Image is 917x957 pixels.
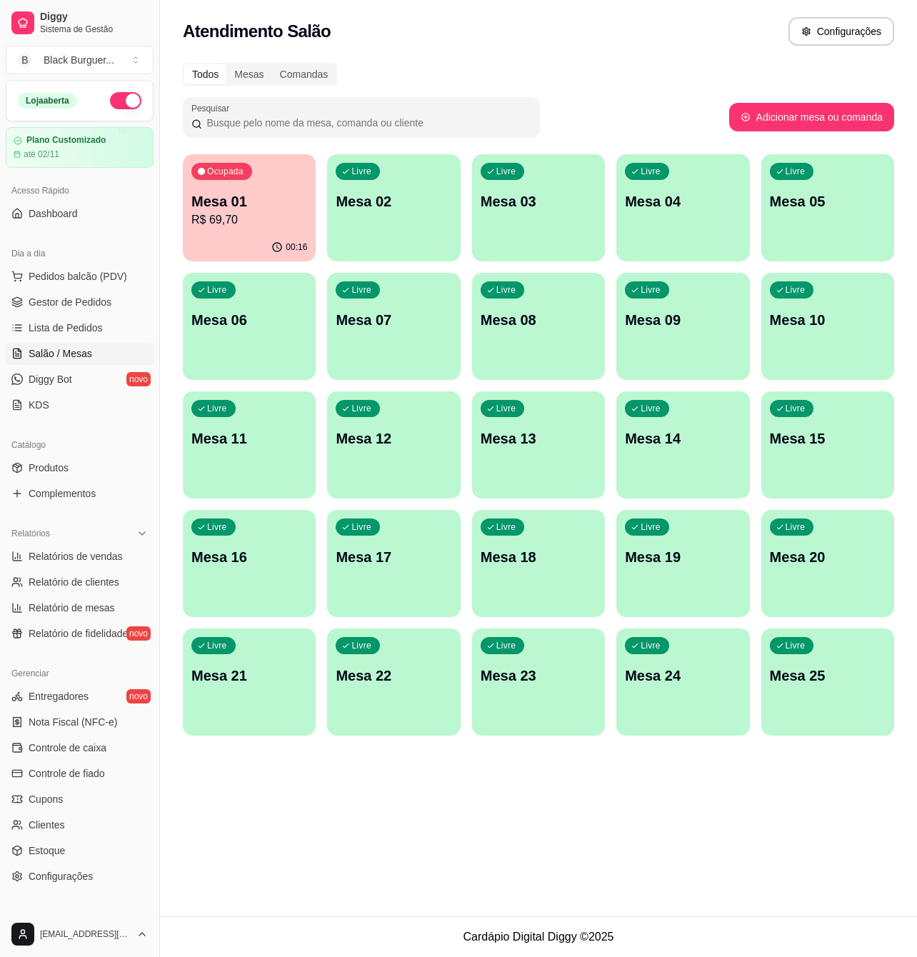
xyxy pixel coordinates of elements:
[18,53,32,67] span: B
[327,273,460,380] button: LivreMesa 07
[6,342,154,365] a: Salão / Mesas
[6,242,154,265] div: Dia a dia
[6,6,154,40] a: DiggySistema de Gestão
[29,549,123,563] span: Relatórios de vendas
[6,711,154,733] a: Nota Fiscal (NFC-e)
[625,310,741,330] p: Mesa 09
[616,154,749,261] button: LivreMesa 04
[29,486,96,501] span: Complementos
[29,206,78,221] span: Dashboard
[207,403,227,414] p: Livre
[761,154,894,261] button: LivreMesa 05
[191,429,307,449] p: Mesa 11
[616,273,749,380] button: LivreMesa 09
[272,64,336,84] div: Comandas
[336,547,451,567] p: Mesa 17
[40,24,148,35] span: Sistema de Gestão
[481,191,596,211] p: Mesa 03
[472,510,605,617] button: LivreMesa 18
[761,510,894,617] button: LivreMesa 20
[40,928,131,940] span: [EMAIL_ADDRESS][DOMAIN_NAME]
[641,166,661,177] p: Livre
[40,11,148,24] span: Diggy
[29,843,65,858] span: Estoque
[6,482,154,505] a: Complementos
[481,666,596,686] p: Mesa 23
[496,403,516,414] p: Livre
[336,191,451,211] p: Mesa 02
[183,273,316,380] button: LivreMesa 06
[6,291,154,314] a: Gestor de Pedidos
[226,64,271,84] div: Mesas
[183,510,316,617] button: LivreMesa 16
[191,547,307,567] p: Mesa 16
[351,166,371,177] p: Livre
[6,571,154,593] a: Relatório de clientes
[472,628,605,736] button: LivreMesa 23
[472,273,605,380] button: LivreMesa 08
[336,310,451,330] p: Mesa 07
[788,17,894,46] button: Configurações
[351,521,371,533] p: Livre
[625,429,741,449] p: Mesa 14
[6,394,154,416] a: KDS
[481,547,596,567] p: Mesa 18
[761,628,894,736] button: LivreMesa 25
[29,295,111,309] span: Gestor de Pedidos
[6,46,154,74] button: Select a team
[29,575,119,589] span: Relatório de clientes
[481,310,596,330] p: Mesa 08
[327,391,460,498] button: LivreMesa 12
[641,521,661,533] p: Livre
[770,666,886,686] p: Mesa 25
[616,510,749,617] button: LivreMesa 19
[786,521,806,533] p: Livre
[6,596,154,619] a: Relatório de mesas
[29,626,128,641] span: Relatório de fidelidade
[207,284,227,296] p: Livre
[625,666,741,686] p: Mesa 24
[6,316,154,339] a: Lista de Pedidos
[191,102,234,114] label: Pesquisar
[207,521,227,533] p: Livre
[29,766,105,781] span: Controle de fiado
[207,640,227,651] p: Livre
[770,310,886,330] p: Mesa 10
[625,547,741,567] p: Mesa 19
[496,284,516,296] p: Livre
[6,917,154,951] button: [EMAIL_ADDRESS][DOMAIN_NAME]
[641,640,661,651] p: Livre
[481,429,596,449] p: Mesa 13
[191,310,307,330] p: Mesa 06
[6,865,154,888] a: Configurações
[6,545,154,568] a: Relatórios de vendas
[351,284,371,296] p: Livre
[761,391,894,498] button: LivreMesa 15
[6,434,154,456] div: Catálogo
[496,640,516,651] p: Livre
[191,666,307,686] p: Mesa 21
[770,429,886,449] p: Mesa 15
[29,818,65,832] span: Clientes
[29,398,49,412] span: KDS
[496,521,516,533] p: Livre
[18,93,77,109] div: Loja aberta
[6,813,154,836] a: Clientes
[496,166,516,177] p: Livre
[184,64,226,84] div: Todos
[6,762,154,785] a: Controle de fiado
[183,391,316,498] button: LivreMesa 11
[29,461,69,475] span: Produtos
[183,154,316,261] button: OcupadaMesa 01R$ 69,7000:16
[641,284,661,296] p: Livre
[351,640,371,651] p: Livre
[44,53,114,67] div: Black Burguer ...
[729,103,894,131] button: Adicionar mesa ou comanda
[29,741,106,755] span: Controle de caixa
[26,135,106,146] article: Plano Customizado
[6,685,154,708] a: Entregadoresnovo
[6,622,154,645] a: Relatório de fidelidadenovo
[191,211,307,229] p: R$ 69,70
[110,92,141,109] button: Alterar Status
[6,839,154,862] a: Estoque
